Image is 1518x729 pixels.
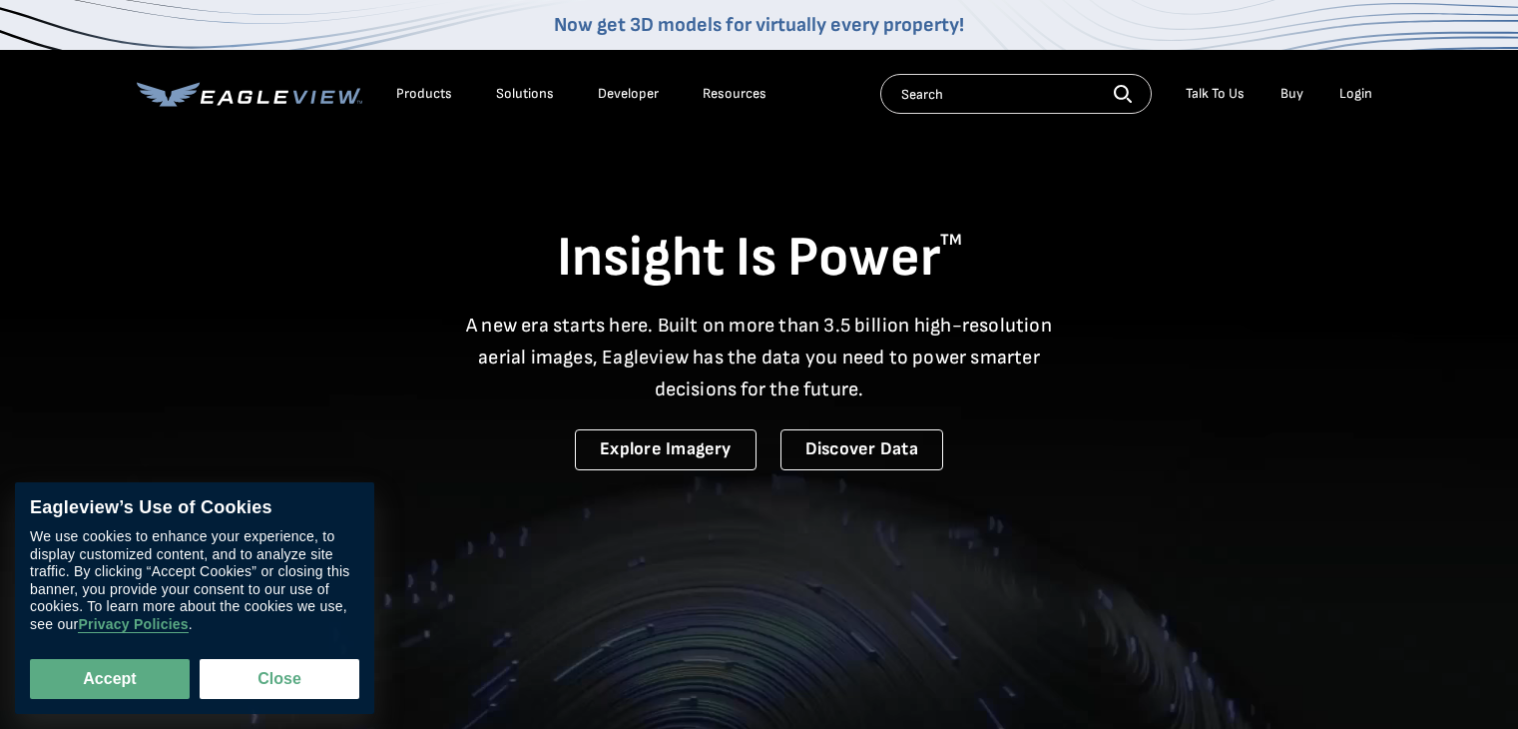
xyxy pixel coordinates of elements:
[940,231,962,250] sup: TM
[78,617,188,634] a: Privacy Policies
[454,310,1065,405] p: A new era starts here. Built on more than 3.5 billion high-resolution aerial images, Eagleview ha...
[1186,85,1245,103] div: Talk To Us
[200,659,359,699] button: Close
[703,85,766,103] div: Resources
[1339,85,1372,103] div: Login
[554,13,964,37] a: Now get 3D models for virtually every property!
[396,85,452,103] div: Products
[575,429,757,470] a: Explore Imagery
[1280,85,1303,103] a: Buy
[30,497,359,519] div: Eagleview’s Use of Cookies
[137,224,1382,294] h1: Insight Is Power
[598,85,659,103] a: Developer
[780,429,943,470] a: Discover Data
[30,659,190,699] button: Accept
[30,529,359,634] div: We use cookies to enhance your experience, to display customized content, and to analyze site tra...
[496,85,554,103] div: Solutions
[880,74,1152,114] input: Search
